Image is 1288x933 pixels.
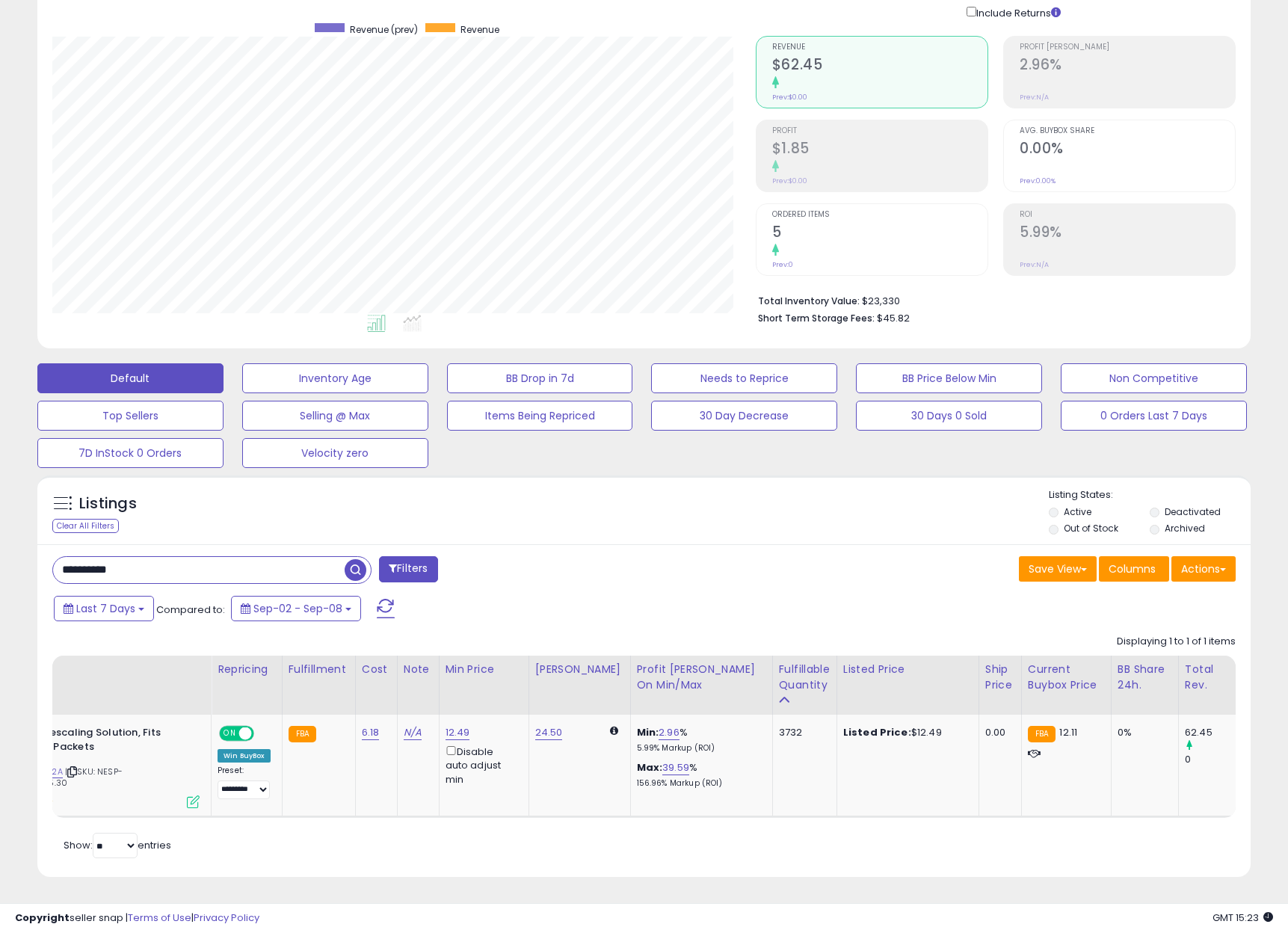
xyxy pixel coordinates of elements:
[1049,488,1251,502] p: Listing States:
[772,140,987,160] h2: $1.85
[1185,662,1239,693] div: Total Rev.
[877,311,910,325] span: $45.82
[985,662,1015,693] div: Ship Price
[772,176,807,185] small: Prev: $0.00
[772,260,793,269] small: Prev: 0
[637,778,761,789] p: 156.96% Markup (ROI)
[446,662,523,677] div: Min Price
[221,727,239,740] span: ON
[54,596,154,621] button: Last 7 Days
[404,662,433,677] div: Note
[447,401,633,431] button: Items Being Repriced
[1020,224,1235,244] h2: 5.99%
[637,662,766,693] div: Profit [PERSON_NAME] on Min/Max
[218,662,276,677] div: Repricing
[404,725,422,740] a: N/A
[843,726,967,739] div: $12.49
[242,401,428,431] button: Selling @ Max
[79,493,137,514] h5: Listings
[64,838,171,852] span: Show: entries
[1061,401,1247,431] button: 0 Orders Last 7 Days
[1212,911,1273,925] span: 2025-09-16 15:23 GMT
[52,519,119,533] div: Clear All Filters
[1020,43,1235,52] span: Profit [PERSON_NAME]
[779,662,831,693] div: Fulfillable Quantity
[446,743,517,786] div: Disable auto adjust min
[1185,753,1245,766] div: 0
[651,363,837,393] button: Needs to Reprice
[1165,522,1205,535] label: Archived
[772,224,987,244] h2: 5
[1118,726,1167,739] div: 0%
[1099,556,1169,582] button: Columns
[362,662,391,677] div: Cost
[651,401,837,431] button: 30 Day Decrease
[772,43,987,52] span: Revenue
[242,438,428,468] button: Velocity zero
[662,760,689,775] a: 39.59
[446,725,470,740] a: 12.49
[1064,522,1118,535] label: Out of Stock
[772,127,987,135] span: Profit
[37,401,224,431] button: Top Sellers
[1064,505,1091,518] label: Active
[1020,127,1235,135] span: Avg. Buybox Share
[1165,505,1221,518] label: Deactivated
[1061,363,1247,393] button: Non Competitive
[630,656,772,715] th: The percentage added to the cost of goods (COGS) that forms the calculator for Min & Max prices.
[447,363,633,393] button: BB Drop in 7d
[1185,726,1245,739] div: 62.45
[1059,725,1077,739] span: 12.11
[535,725,563,740] a: 24.50
[1020,93,1049,102] small: Prev: N/A
[1028,726,1056,742] small: FBA
[252,727,276,740] span: OFF
[37,438,224,468] button: 7D InStock 0 Orders
[128,911,191,925] a: Terms of Use
[156,603,225,617] span: Compared to:
[758,291,1224,309] li: $23,330
[289,662,349,677] div: Fulfillment
[637,725,659,739] b: Min:
[253,601,342,616] span: Sep-02 - Sep-08
[1020,211,1235,219] span: ROI
[1118,662,1172,693] div: BB Share 24h.
[231,596,361,621] button: Sep-02 - Sep-08
[1020,140,1235,160] h2: 0.00%
[15,911,259,926] div: seller snap | |
[955,4,1079,21] div: Include Returns
[758,312,875,324] b: Short Term Storage Fees:
[76,601,135,616] span: Last 7 Days
[637,726,761,754] div: %
[772,56,987,76] h2: $62.45
[758,295,860,307] b: Total Inventory Value:
[218,749,271,763] div: Win BuyBox
[37,363,224,393] button: Default
[242,363,428,393] button: Inventory Age
[362,725,380,740] a: 6.18
[772,93,807,102] small: Prev: $0.00
[1028,662,1105,693] div: Current Buybox Price
[218,766,271,799] div: Preset:
[460,23,499,36] span: Revenue
[843,662,973,677] div: Listed Price
[350,23,418,36] span: Revenue (prev)
[289,726,316,742] small: FBA
[1117,635,1236,649] div: Displaying 1 to 1 of 1 items
[985,726,1010,739] div: 0.00
[1020,56,1235,76] h2: 2.96%
[1020,260,1049,269] small: Prev: N/A
[856,401,1042,431] button: 30 Days 0 Sold
[856,363,1042,393] button: BB Price Below Min
[637,760,663,775] b: Max:
[772,211,987,219] span: Ordered Items
[535,662,624,677] div: [PERSON_NAME]
[1171,556,1236,582] button: Actions
[637,761,761,789] div: %
[779,726,825,739] div: 3732
[37,795,53,806] i: hazardous material
[659,725,680,740] a: 2.96
[194,911,259,925] a: Privacy Policy
[843,725,911,739] b: Listed Price:
[1020,176,1056,185] small: Prev: 0.00%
